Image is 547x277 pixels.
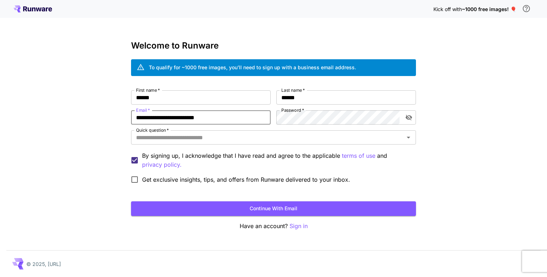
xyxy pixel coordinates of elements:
button: toggle password visibility [402,111,415,124]
label: Email [136,107,150,113]
p: privacy policy. [142,160,182,169]
span: Kick off with [433,6,462,12]
button: Open [403,132,413,142]
p: By signing up, I acknowledge that I have read and agree to the applicable and [142,151,410,169]
label: Quick question [136,127,169,133]
button: By signing up, I acknowledge that I have read and agree to the applicable and privacy policy. [342,151,375,160]
button: By signing up, I acknowledge that I have read and agree to the applicable terms of use and [142,160,182,169]
span: Get exclusive insights, tips, and offers from Runware delivered to your inbox. [142,175,350,184]
p: Have an account? [131,222,416,231]
div: To qualify for ~1000 free images, you’ll need to sign up with a business email address. [149,64,356,71]
label: First name [136,87,160,93]
label: Last name [281,87,305,93]
span: ~1000 free images! 🎈 [462,6,516,12]
label: Password [281,107,304,113]
button: Sign in [290,222,308,231]
button: Continue with email [131,201,416,216]
h3: Welcome to Runware [131,41,416,51]
p: © 2025, [URL] [26,260,61,268]
p: terms of use [342,151,375,160]
button: In order to qualify for free credit, you need to sign up with a business email address and click ... [519,1,533,16]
